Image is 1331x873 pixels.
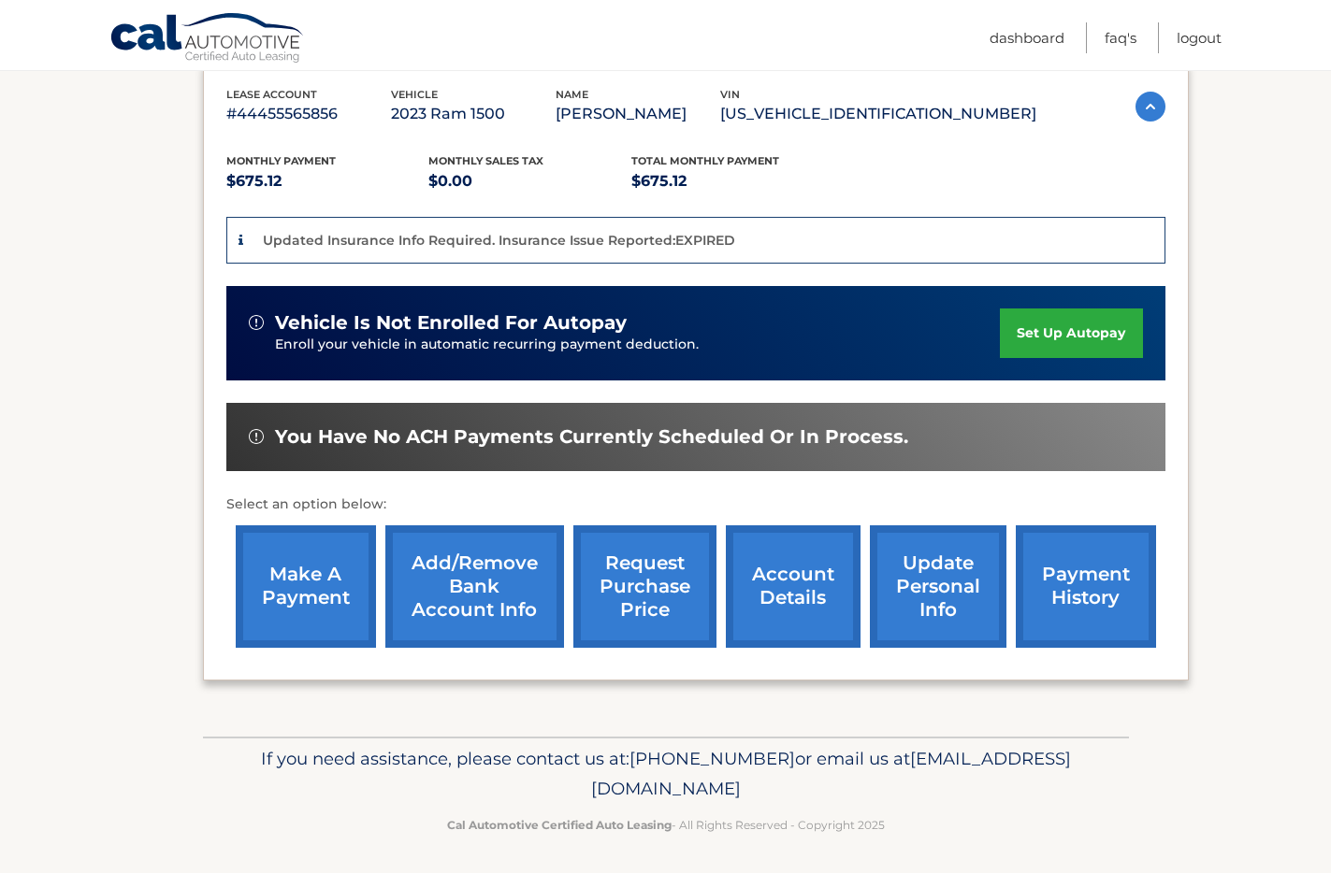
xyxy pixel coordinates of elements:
p: Select an option below: [226,494,1165,516]
a: set up autopay [1000,308,1142,358]
span: lease account [226,88,317,101]
span: Monthly Payment [226,154,336,167]
span: You have no ACH payments currently scheduled or in process. [275,425,908,449]
a: update personal info [870,525,1006,648]
a: FAQ's [1105,22,1136,53]
a: account details [726,525,861,648]
span: [PHONE_NUMBER] [629,748,795,769]
span: vehicle [391,88,438,101]
a: make a payment [236,525,376,648]
img: alert-white.svg [249,429,264,444]
a: Add/Remove bank account info [385,525,564,648]
p: $675.12 [631,168,834,194]
a: Logout [1177,22,1222,53]
span: vin [720,88,740,101]
p: If you need assistance, please contact us at: or email us at [215,744,1117,804]
a: payment history [1016,525,1156,648]
img: alert-white.svg [249,315,264,330]
p: Updated Insurance Info Required. Insurance Issue Reported:EXPIRED [263,232,735,249]
p: $0.00 [428,168,631,194]
img: accordion-active.svg [1136,92,1165,122]
p: Enroll your vehicle in automatic recurring payment deduction. [275,335,1001,355]
p: [US_VEHICLE_IDENTIFICATION_NUMBER] [720,101,1036,127]
a: Cal Automotive [109,12,306,66]
span: vehicle is not enrolled for autopay [275,311,627,335]
a: request purchase price [573,525,716,648]
p: - All Rights Reserved - Copyright 2025 [215,815,1117,835]
strong: Cal Automotive Certified Auto Leasing [447,818,672,832]
span: name [556,88,588,101]
p: $675.12 [226,168,429,194]
p: [PERSON_NAME] [556,101,720,127]
p: 2023 Ram 1500 [391,101,556,127]
p: #44455565856 [226,101,391,127]
span: Total Monthly Payment [631,154,779,167]
span: Monthly sales Tax [428,154,543,167]
a: Dashboard [990,22,1064,53]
